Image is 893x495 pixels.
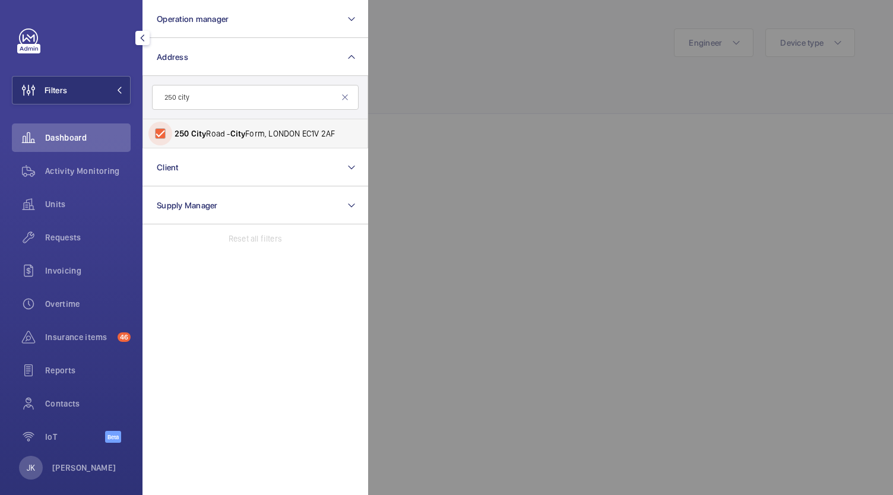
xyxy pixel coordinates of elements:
[45,265,131,277] span: Invoicing
[45,298,131,310] span: Overtime
[45,132,131,144] span: Dashboard
[12,76,131,104] button: Filters
[45,231,131,243] span: Requests
[118,332,131,342] span: 46
[45,398,131,410] span: Contacts
[45,364,131,376] span: Reports
[45,198,131,210] span: Units
[45,165,131,177] span: Activity Monitoring
[105,431,121,443] span: Beta
[52,462,116,474] p: [PERSON_NAME]
[45,84,67,96] span: Filters
[27,462,35,474] p: JK
[45,331,113,343] span: Insurance items
[45,431,105,443] span: IoT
